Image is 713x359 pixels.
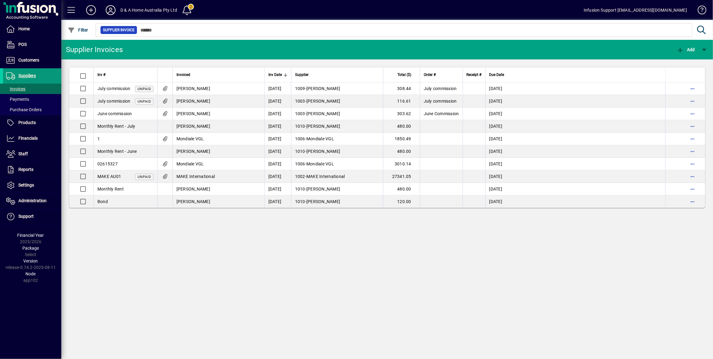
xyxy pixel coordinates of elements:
span: Bond [97,199,108,204]
button: More options [688,109,697,119]
span: Receipt # [467,71,482,78]
td: [DATE] [485,82,666,95]
span: [PERSON_NAME] [176,111,210,116]
span: Monthly Rent - July [97,124,135,129]
span: July commission [424,86,457,91]
a: Customers [3,53,61,68]
span: Invoiced [176,71,190,78]
span: Purchase Orders [6,107,42,112]
td: [DATE] [485,195,666,208]
td: 27341.05 [383,170,420,183]
a: Products [3,115,61,130]
span: 1002 [295,174,305,179]
span: Administration [18,198,47,203]
td: [DATE] [485,145,666,158]
button: Add [81,5,101,16]
span: [PERSON_NAME] [176,86,210,91]
span: Payments [6,97,29,102]
span: Financial Year [17,233,44,238]
td: - [291,133,383,145]
span: Monthly Rent - June [97,149,137,154]
span: Support [18,214,34,219]
span: [PERSON_NAME] [176,187,210,191]
span: Filter [68,28,88,32]
span: 1003 [295,99,305,104]
span: Version [24,259,38,263]
a: Settings [3,178,61,193]
span: 1010 [295,149,305,154]
td: - [291,195,383,208]
td: 3010.14 [383,158,420,170]
span: [PERSON_NAME] [176,199,210,204]
div: Inv Date [268,71,287,78]
button: More options [688,96,697,106]
span: Package [22,246,39,251]
td: [DATE] [485,170,666,183]
button: More options [688,84,697,93]
td: [DATE] [485,120,666,133]
td: [DATE] [264,95,291,108]
td: [DATE] [485,95,666,108]
div: D & A Home Australia Pty Ltd [120,5,177,15]
span: July commission [97,86,131,91]
span: [PERSON_NAME] [306,86,340,91]
span: 1010 [295,187,305,191]
td: 308.44 [383,82,420,95]
button: More options [688,121,697,131]
span: 1006 [295,136,305,141]
span: Products [18,120,36,125]
span: Add [677,47,695,52]
span: [PERSON_NAME] [306,111,340,116]
td: - [291,145,383,158]
a: Home [3,21,61,37]
span: 02615327 [97,161,118,166]
td: 120.00 [383,195,420,208]
a: Staff [3,146,61,162]
span: Invoices [6,86,25,91]
span: Monthly Rent [97,187,124,191]
td: [DATE] [485,158,666,170]
span: Unpaid [138,100,151,104]
td: - [291,170,383,183]
td: 116.61 [383,95,420,108]
td: [DATE] [264,133,291,145]
td: [DATE] [264,145,291,158]
a: Purchase Orders [3,104,61,115]
a: Support [3,209,61,224]
button: Add [675,44,696,55]
div: Inv # [97,71,154,78]
span: 1 [97,136,100,141]
span: Financials [18,136,38,141]
span: Customers [18,58,39,62]
span: [PERSON_NAME] [176,124,210,129]
span: June commission [97,111,132,116]
span: Supplier Invoice [103,27,135,33]
td: - [291,158,383,170]
span: [PERSON_NAME] [176,99,210,104]
span: Mondiale VGL [176,136,204,141]
div: Infusion Support [EMAIL_ADDRESS][DOMAIN_NAME] [584,5,687,15]
td: 1850.49 [383,133,420,145]
span: [PERSON_NAME] [176,149,210,154]
span: Unpaid [138,87,151,91]
span: Order # [424,71,436,78]
span: Supplier [295,71,309,78]
span: Home [18,26,30,31]
button: More options [688,134,697,144]
span: 1010 [295,199,305,204]
button: More options [688,184,697,194]
span: Total ($) [397,71,411,78]
td: [DATE] [485,133,666,145]
a: Reports [3,162,61,177]
td: 480.00 [383,145,420,158]
td: 480.00 [383,120,420,133]
td: [DATE] [264,158,291,170]
span: [PERSON_NAME] [306,99,340,104]
span: [PERSON_NAME] [306,199,340,204]
span: 1006 [295,161,305,166]
span: [PERSON_NAME] [306,149,340,154]
td: 480.00 [383,183,420,195]
span: June Commission [424,111,459,116]
button: More options [688,146,697,156]
td: - [291,95,383,108]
